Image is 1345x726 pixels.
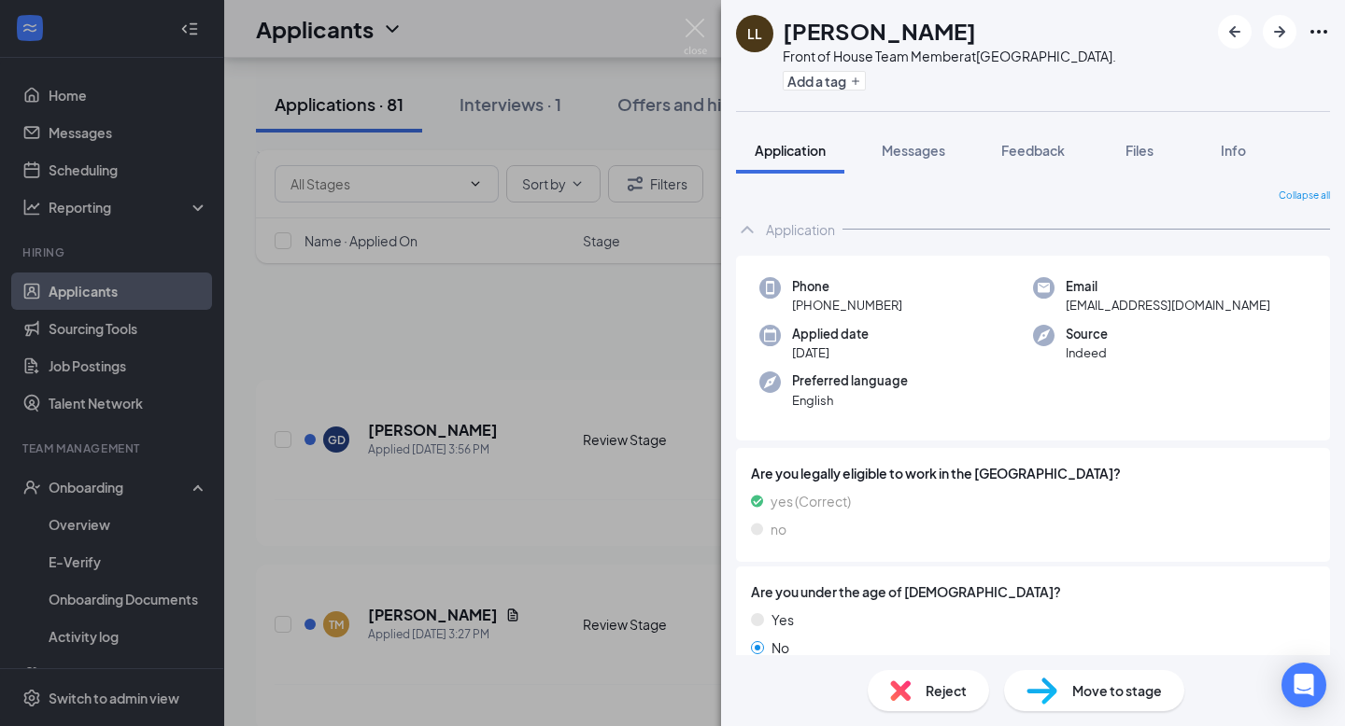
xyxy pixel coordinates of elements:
span: [EMAIL_ADDRESS][DOMAIN_NAME] [1066,296,1270,314]
button: ArrowLeftNew [1218,15,1252,49]
svg: ArrowRight [1268,21,1291,43]
span: Messages [882,142,945,159]
svg: Ellipses [1308,21,1330,43]
span: no [771,519,786,539]
span: Move to stage [1072,680,1162,701]
div: Application [766,220,835,239]
span: Applied date [792,325,869,343]
span: [PHONE_NUMBER] [792,296,902,314]
span: Email [1066,277,1270,296]
button: PlusAdd a tag [783,71,866,91]
span: Are you legally eligible to work in the [GEOGRAPHIC_DATA]? [751,463,1315,483]
div: LL [747,24,762,43]
span: yes (Correct) [771,491,851,511]
span: Source [1066,325,1108,343]
span: Preferred language [792,371,908,390]
span: Application [755,142,826,159]
div: Front of House Team Member at [GEOGRAPHIC_DATA]. [783,47,1116,65]
span: Yes [772,609,794,630]
span: [DATE] [792,343,869,362]
svg: ChevronUp [736,218,758,241]
span: Reject [926,680,967,701]
span: Feedback [1001,142,1065,159]
svg: Plus [850,76,861,87]
span: Indeed [1066,343,1108,362]
div: Open Intercom Messenger [1281,663,1326,707]
h1: [PERSON_NAME] [783,15,976,47]
span: No [772,637,789,658]
span: Phone [792,277,902,296]
button: ArrowRight [1263,15,1296,49]
span: Info [1221,142,1246,159]
svg: ArrowLeftNew [1224,21,1246,43]
span: Are you under the age of [DEMOGRAPHIC_DATA]? [751,581,1061,602]
span: English [792,391,908,410]
span: Collapse all [1279,188,1330,203]
span: Files [1126,142,1154,159]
